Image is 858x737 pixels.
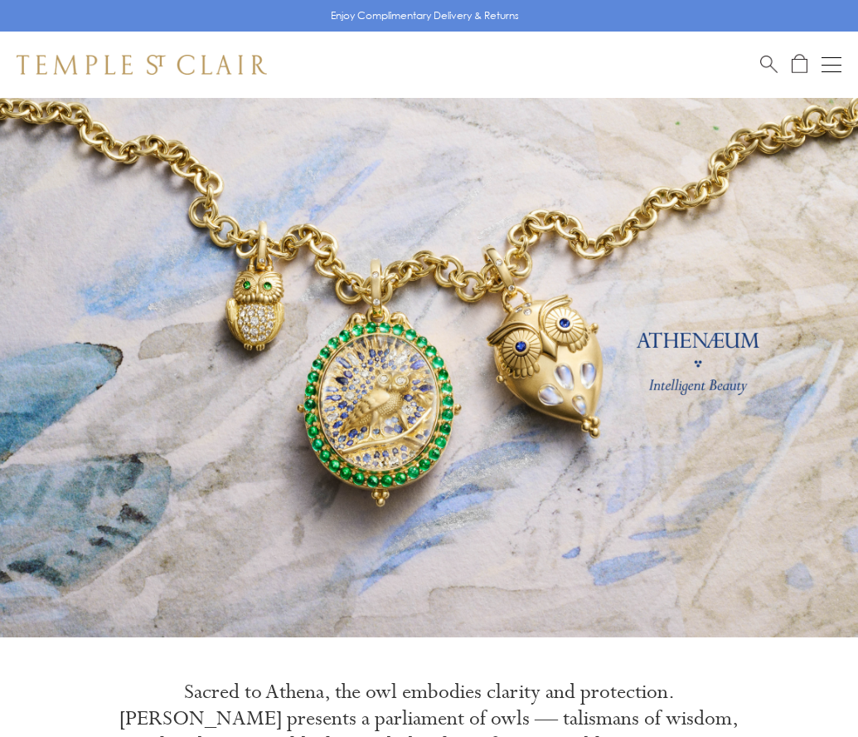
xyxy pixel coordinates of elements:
img: Temple St. Clair [17,55,267,75]
a: Open Shopping Bag [792,54,807,75]
button: Open navigation [822,55,841,75]
p: Enjoy Complimentary Delivery & Returns [331,7,519,24]
a: Search [760,54,778,75]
